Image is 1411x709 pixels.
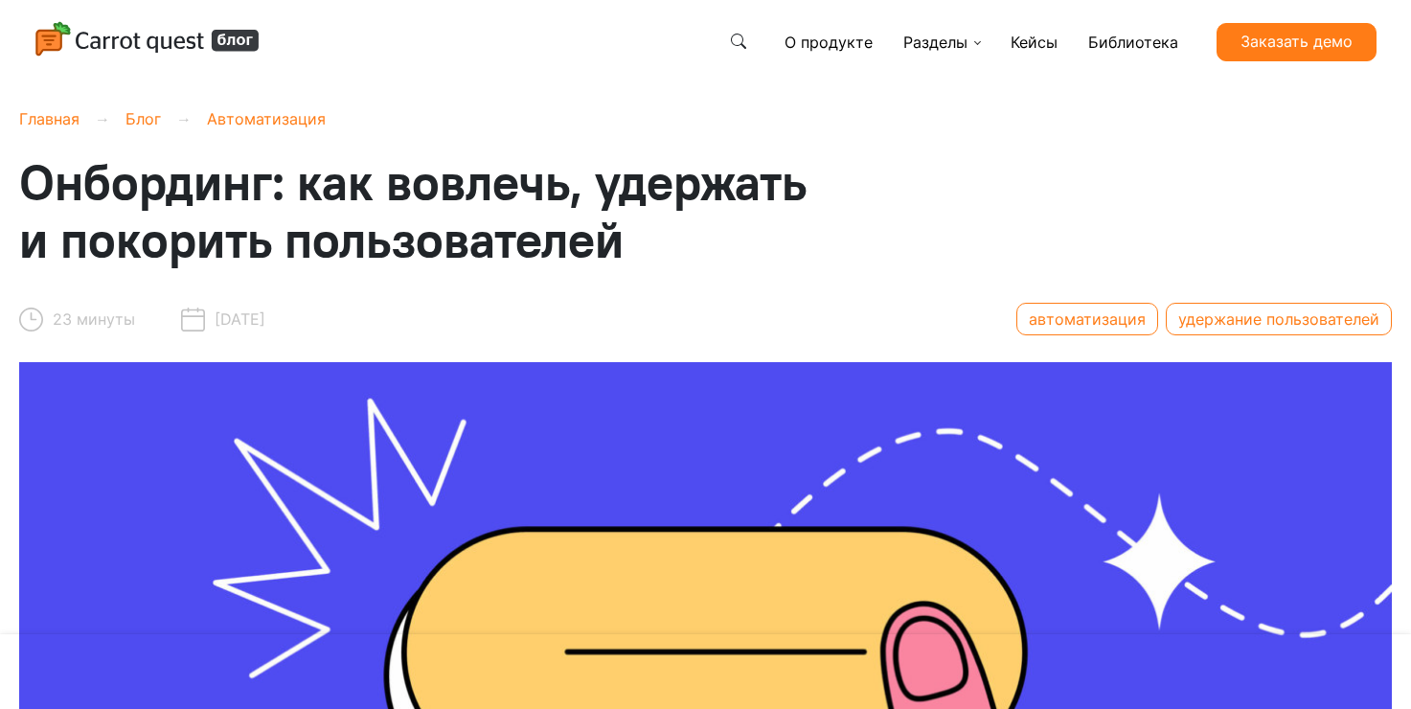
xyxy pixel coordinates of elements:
[896,23,988,61] a: Разделы
[19,299,135,339] div: 23 минуты
[1166,303,1392,335] a: удержание пользователей
[207,109,326,128] a: Автоматизация
[19,150,807,271] span: Онбординг: как вовлечь, удержать и покорить пользователей
[1016,303,1158,335] a: автоматизация
[1217,23,1377,61] a: Заказать демо
[1003,23,1065,61] a: Кейсы
[777,23,880,61] a: О продукте
[34,21,261,59] img: Carrot quest
[181,299,265,339] div: [DATE]
[1081,23,1186,61] a: Библиотека
[19,109,80,128] a: Главная
[125,109,161,128] a: Блог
